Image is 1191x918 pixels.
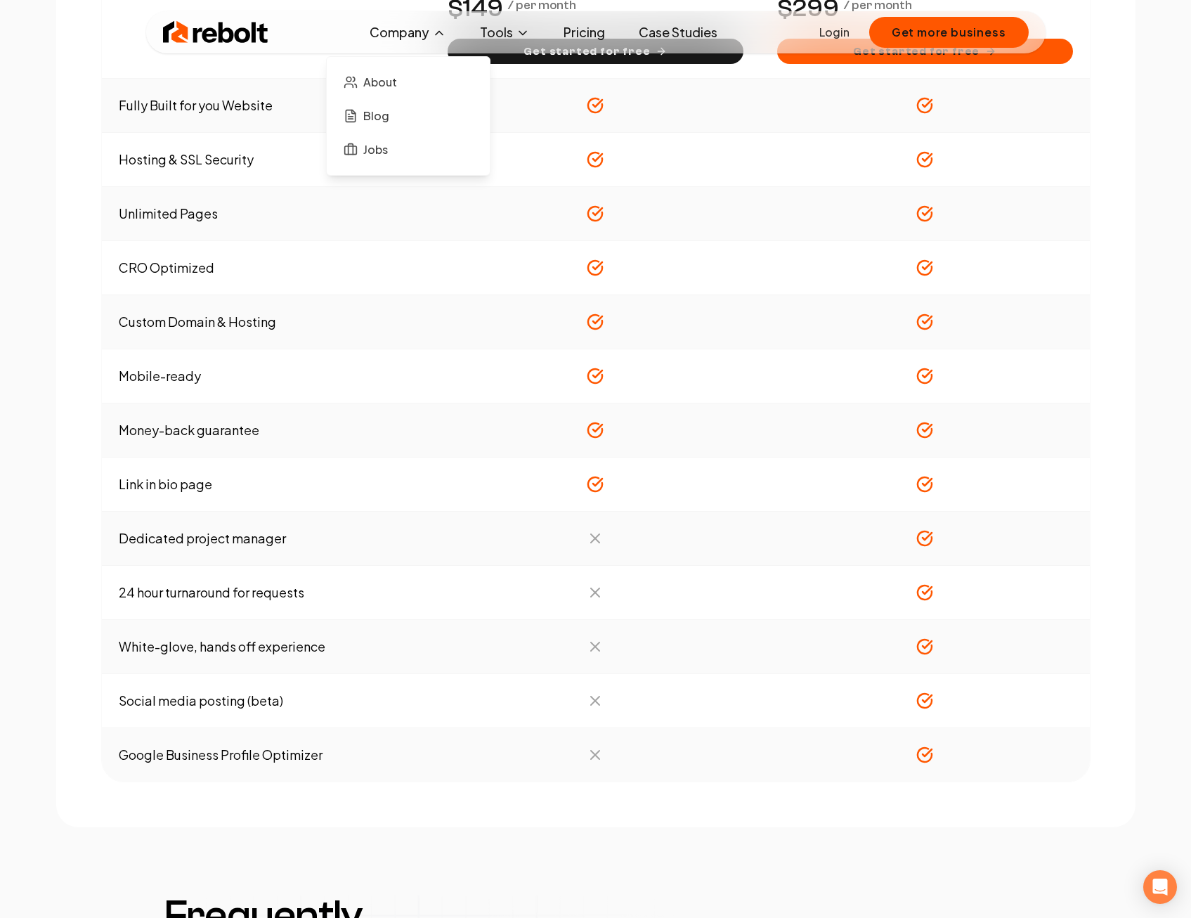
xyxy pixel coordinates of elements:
td: Fully Built for you Website [102,79,431,133]
td: 24 hour turnaround for requests [102,566,431,620]
td: Link in bio page [102,458,431,512]
td: Dedicated project manager [102,512,431,566]
a: Jobs [338,136,479,164]
img: Rebolt Logo [163,18,268,46]
td: Hosting & SSL Security [102,133,431,187]
button: Tools [469,18,541,46]
button: Company [358,18,457,46]
span: Blog [363,108,389,124]
a: Blog [338,102,479,130]
button: Get more business [869,17,1029,48]
a: Pricing [552,18,616,46]
td: Unlimited Pages [102,187,431,241]
td: Money-back guarantee [102,403,431,458]
td: White-glove, hands off experience [102,620,431,674]
td: Google Business Profile Optimizer [102,728,431,782]
a: Case Studies [627,18,729,46]
a: Login [819,24,850,41]
td: Mobile-ready [102,349,431,403]
a: About [338,68,479,96]
div: Open Intercom Messenger [1143,870,1177,904]
td: Custom Domain & Hosting [102,295,431,349]
td: Social media posting (beta) [102,674,431,728]
td: CRO Optimized [102,241,431,295]
span: Jobs [363,141,388,158]
span: About [363,74,397,91]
